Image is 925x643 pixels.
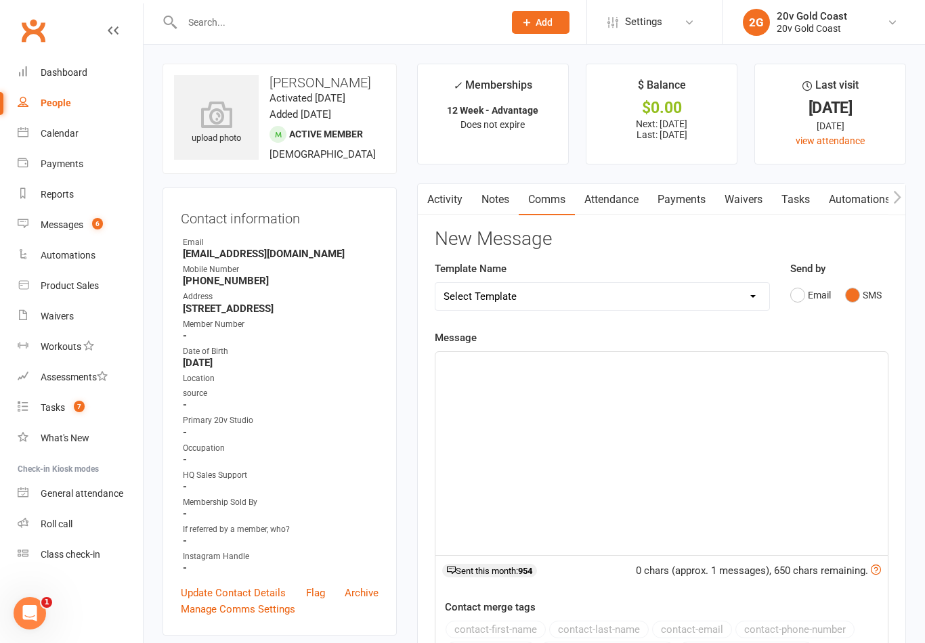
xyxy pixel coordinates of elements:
div: Location [183,372,379,385]
div: [DATE] [767,118,893,133]
div: Automations [41,250,95,261]
div: If referred by a member, who? [183,523,379,536]
div: Messages [41,219,83,230]
div: 2G [743,9,770,36]
a: Notes [472,184,519,215]
div: Calendar [41,128,79,139]
div: Last visit [802,76,859,101]
div: 20v Gold Coast [777,22,847,35]
iframe: Intercom live chat [14,597,46,629]
i: ✓ [453,79,462,92]
span: 6 [92,218,103,229]
a: Class kiosk mode [18,539,143,570]
div: Primary 20v Studio [183,414,379,427]
strong: [DATE] [183,357,379,369]
button: SMS [845,282,882,308]
a: Messages 6 [18,210,143,240]
a: Update Contact Details [181,585,286,601]
div: Sent this month: [442,564,537,577]
h3: Contact information [181,206,379,226]
div: $ Balance [638,76,686,101]
label: Message [435,330,477,346]
div: HQ Sales Support [183,469,379,482]
a: Clubworx [16,14,50,47]
span: [DEMOGRAPHIC_DATA] [270,148,376,160]
label: Send by [790,261,825,277]
span: 1 [41,597,52,608]
a: Payments [648,184,715,215]
strong: [EMAIL_ADDRESS][DOMAIN_NAME] [183,248,379,260]
label: Template Name [435,261,507,277]
h3: [PERSON_NAME] [174,75,385,90]
a: People [18,88,143,118]
a: Product Sales [18,271,143,301]
a: Archive [345,585,379,601]
div: Assessments [41,372,108,382]
a: Manage Comms Settings [181,601,295,617]
div: Member Number [183,318,379,331]
time: Activated [DATE] [270,92,345,104]
div: Payments [41,158,83,169]
strong: - [183,535,379,547]
a: Assessments [18,362,143,393]
a: Activity [418,184,472,215]
button: Add [512,11,569,34]
strong: [STREET_ADDRESS] [183,303,379,315]
div: Occupation [183,442,379,455]
strong: - [183,562,379,574]
label: Contact merge tags [445,599,536,615]
a: Comms [519,184,575,215]
a: view attendance [796,135,865,146]
a: Automations [819,184,900,215]
time: Added [DATE] [270,108,331,120]
strong: - [183,399,379,411]
strong: - [183,508,379,520]
div: Date of Birth [183,345,379,358]
div: Tasks [41,402,65,413]
a: What's New [18,423,143,453]
strong: [PHONE_NUMBER] [183,275,379,287]
a: General attendance kiosk mode [18,479,143,509]
a: Roll call [18,509,143,539]
strong: - [183,481,379,493]
div: Workouts [41,341,81,352]
a: Payments [18,149,143,179]
div: [DATE] [767,101,893,115]
div: Membership Sold By [183,496,379,509]
a: Dashboard [18,58,143,88]
strong: - [183,453,379,466]
div: 20v Gold Coast [777,10,847,22]
strong: 954 [518,566,532,576]
a: Tasks [772,184,819,215]
div: Email [183,236,379,249]
div: General attendance [41,488,123,499]
div: What's New [41,433,89,443]
div: Waivers [41,311,74,321]
a: Automations [18,240,143,271]
p: Next: [DATE] Last: [DATE] [599,118,725,140]
div: Class check-in [41,549,100,560]
div: Dashboard [41,67,87,78]
a: Attendance [575,184,648,215]
strong: 12 Week - Advantage [447,105,538,116]
div: upload photo [174,101,259,146]
div: Instagram Handle [183,550,379,563]
a: Workouts [18,332,143,362]
span: 7 [74,401,85,412]
input: Search... [178,13,494,32]
a: Tasks 7 [18,393,143,423]
span: Does not expire [460,119,525,130]
a: Flag [306,585,325,601]
div: Memberships [453,76,532,102]
a: Reports [18,179,143,210]
div: Reports [41,189,74,200]
a: Waivers [18,301,143,332]
span: Add [536,17,553,28]
h3: New Message [435,229,888,250]
strong: - [183,426,379,439]
div: $0.00 [599,101,725,115]
div: Roll call [41,518,72,529]
button: Email [790,282,831,308]
div: source [183,387,379,400]
strong: - [183,330,379,342]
